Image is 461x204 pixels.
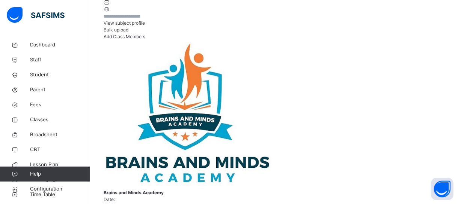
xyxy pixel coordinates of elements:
[104,197,115,202] span: Date:
[7,7,65,23] img: safsims
[30,101,90,109] span: Fees
[30,71,90,79] span: Student
[30,86,90,94] span: Parent
[104,27,128,33] span: Bulk upload
[30,131,90,138] span: Broadsheet
[30,116,90,124] span: Classes
[30,185,90,193] span: Configuration
[30,170,90,178] span: Help
[30,56,90,64] span: Staff
[104,189,447,196] span: Brains and Minds Academy
[104,20,145,26] span: View subject profile
[30,41,90,49] span: Dashboard
[30,146,90,153] span: CBT
[30,161,90,168] span: Lesson Plan
[104,40,273,189] img: brainsandmindsacademy.png
[104,34,145,39] span: Add Class Members
[431,178,453,200] button: Open asap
